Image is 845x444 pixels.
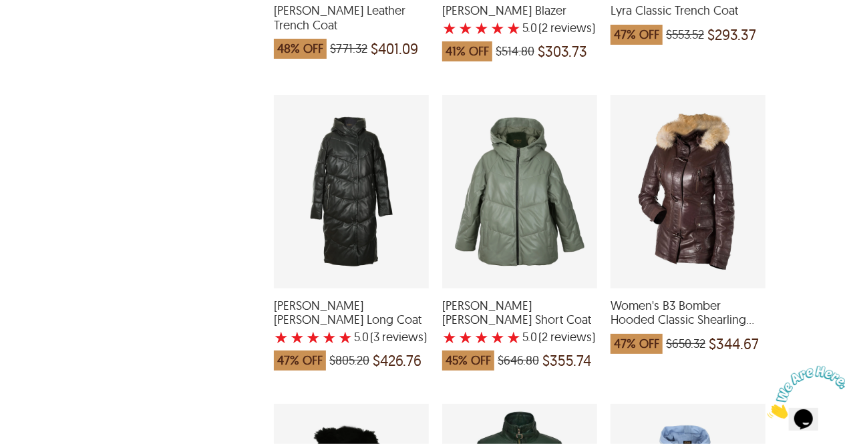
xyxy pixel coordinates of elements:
span: 47% OFF [274,351,326,371]
span: $355.74 [542,354,591,367]
label: 4 rating [490,330,505,344]
label: 2 rating [458,330,473,344]
label: 3 rating [474,21,489,35]
span: $646.80 [498,354,539,367]
span: (2 [538,330,548,344]
span: 48% OFF [274,39,327,59]
label: 5 rating [338,330,353,344]
span: Ella Leather Puffer Short Coat [442,298,597,327]
label: 5.0 [522,21,537,35]
span: Women's B3 Bomber Hooded Classic Shearling Leather Jacket [611,298,766,327]
iframe: chat widget [762,361,845,424]
label: 1 rating [442,330,457,344]
span: $514.80 [496,45,534,58]
span: $293.37 [707,28,756,41]
label: 2 rating [458,21,473,35]
label: 3 rating [306,330,321,344]
span: 45% OFF [442,351,494,371]
span: ) [370,330,427,344]
label: 3 rating [474,330,489,344]
span: reviews [379,330,424,344]
span: $553.52 [666,28,704,41]
span: $344.67 [709,337,759,351]
span: (3 [370,330,379,344]
a: Women's B3 Bomber Hooded Classic Shearling Leather Jacket which was at a price of $650.32, now af... [611,280,766,361]
span: (2 [538,21,548,35]
span: ) [538,330,595,344]
label: 2 rating [290,330,305,344]
a: Ella Leather Puffer Short Coat with a 5 Star Rating 2 Product Review which was at a price of $646... [442,280,597,377]
span: Maya Leather Blazer [442,3,597,18]
span: 41% OFF [442,41,492,61]
a: Kim Leather Puffer Long Coat with a 5 Star Rating 3 Product Review which was at a price of $805.2... [274,280,429,377]
label: 5 rating [506,330,521,344]
span: $426.76 [373,354,421,367]
span: ) [538,21,595,35]
span: $650.32 [666,337,705,351]
span: 47% OFF [611,25,663,45]
label: 1 rating [274,330,289,344]
span: Lyra Classic Trench Coat [611,3,766,18]
span: $805.20 [329,354,369,367]
span: 47% OFF [611,334,663,354]
span: Sandra Long Leather Trench Coat [274,3,429,32]
span: reviews [548,21,592,35]
span: $771.32 [330,42,367,55]
span: $401.09 [371,42,418,55]
label: 5.0 [522,330,537,344]
label: 5 rating [506,21,521,35]
img: Chat attention grabber [5,5,88,58]
label: 5.0 [354,330,369,344]
span: $303.73 [538,45,587,58]
label: 4 rating [322,330,337,344]
label: 1 rating [442,21,457,35]
span: reviews [548,330,592,344]
span: Kim Leather Puffer Long Coat [274,298,429,327]
label: 4 rating [490,21,505,35]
